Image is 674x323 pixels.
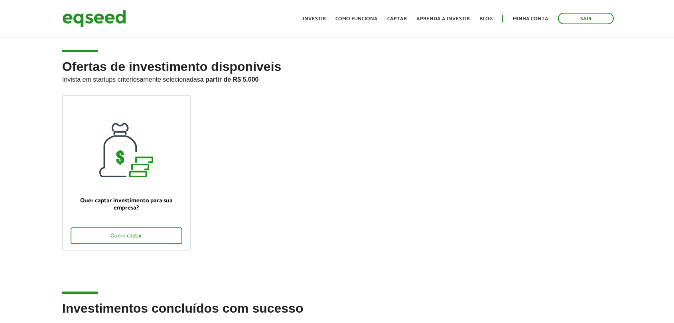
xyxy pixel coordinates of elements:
p: Invista em startups criteriosamente selecionadas [62,74,612,83]
a: Investir [303,16,326,22]
h2: Ofertas de investimento disponíveis [62,60,612,95]
strong: a partir de R$ 5.000 [200,76,259,83]
a: Aprenda a investir [416,16,470,22]
a: Sair [558,13,614,24]
a: Como funciona [335,16,378,22]
img: EqSeed [62,8,126,29]
a: Captar [387,16,407,22]
a: Quer captar investimento para sua empresa? Quero captar [62,95,191,251]
div: Quero captar [71,227,182,244]
a: Minha conta [513,16,548,22]
a: Blog [479,16,493,22]
p: Quer captar investimento para sua empresa? [71,197,182,211]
